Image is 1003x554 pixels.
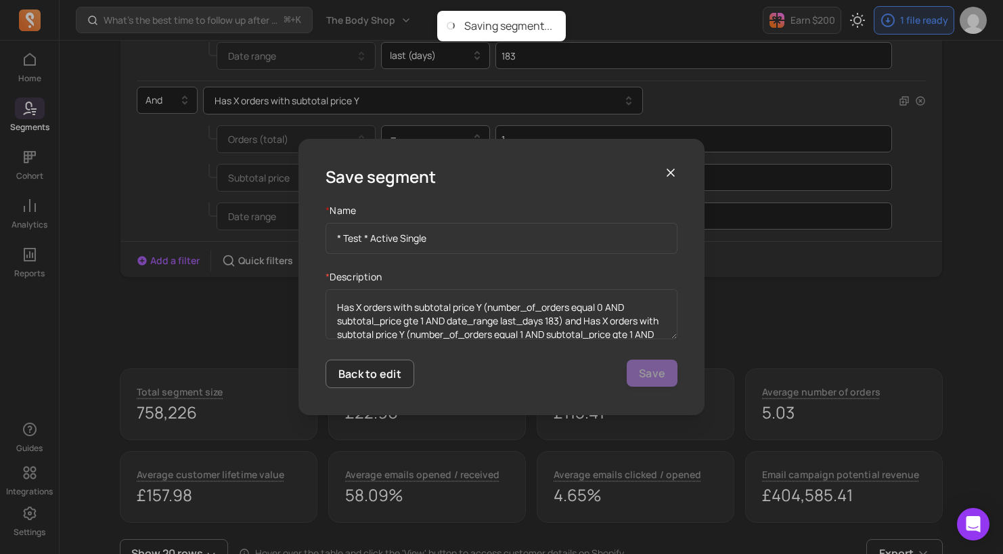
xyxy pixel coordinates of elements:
[326,166,436,188] h3: Save segment
[326,270,677,284] label: Description
[627,360,677,387] button: Save
[326,223,677,254] input: Name
[326,360,414,388] button: Back to edit
[957,508,989,540] div: Open Intercom Messenger
[326,204,677,217] label: Name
